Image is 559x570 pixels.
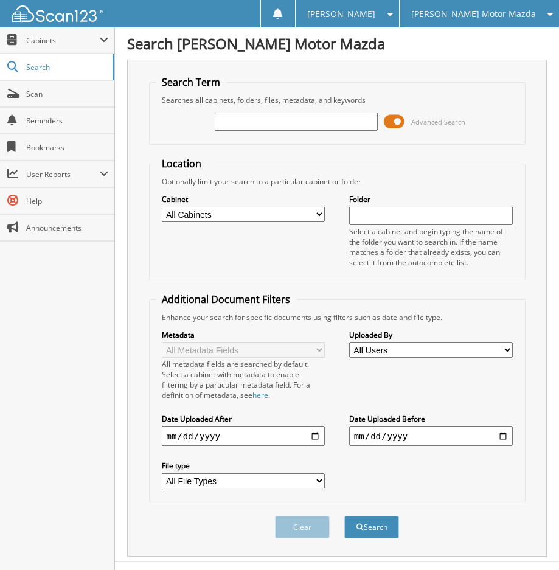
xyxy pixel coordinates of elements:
label: Cabinet [162,194,325,204]
span: Advanced Search [411,117,465,127]
span: Bookmarks [26,142,108,153]
div: Searches all cabinets, folders, files, metadata, and keywords [156,95,519,105]
span: Announcements [26,223,108,233]
div: Select a cabinet and begin typing the name of the folder you want to search in. If the name match... [349,226,513,268]
span: [PERSON_NAME] [307,10,375,18]
span: [PERSON_NAME] Motor Mazda [411,10,536,18]
label: Metadata [162,330,325,340]
label: Date Uploaded After [162,414,325,424]
span: Scan [26,89,108,99]
button: Search [344,516,399,538]
span: Help [26,196,108,206]
div: Enhance your search for specific documents using filters such as date and file type. [156,312,519,322]
h1: Search [PERSON_NAME] Motor Mazda [127,33,547,54]
legend: Additional Document Filters [156,293,296,306]
span: Search [26,62,106,72]
label: Uploaded By [349,330,513,340]
img: scan123-logo-white.svg [12,5,103,22]
div: Optionally limit your search to a particular cabinet or folder [156,176,519,187]
a: here [252,390,268,400]
span: Reminders [26,116,108,126]
div: All metadata fields are searched by default. Select a cabinet with metadata to enable filtering b... [162,359,325,400]
input: start [162,426,325,446]
label: Folder [349,194,513,204]
label: Date Uploaded Before [349,414,513,424]
span: Cabinets [26,35,100,46]
label: File type [162,461,325,471]
button: Clear [275,516,330,538]
legend: Search Term [156,75,226,89]
input: end [349,426,513,446]
span: User Reports [26,169,100,179]
legend: Location [156,157,207,170]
